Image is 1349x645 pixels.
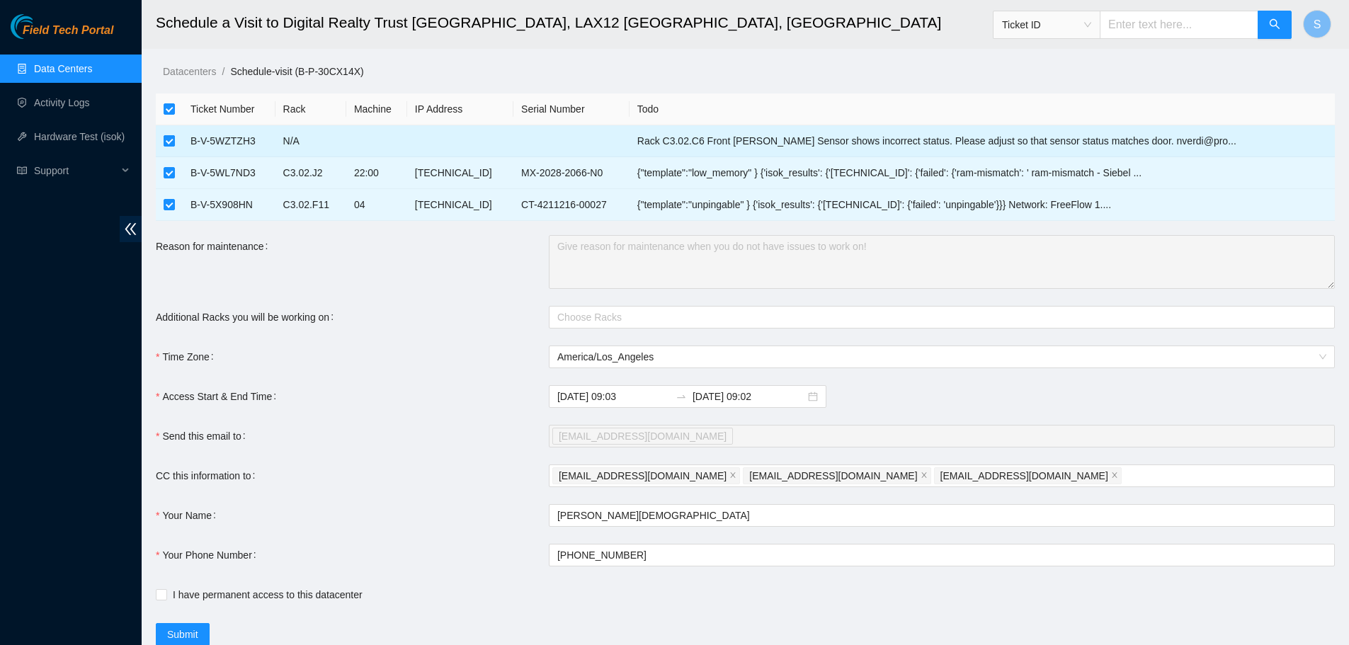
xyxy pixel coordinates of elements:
span: close [729,472,736,480]
input: End date [693,389,805,404]
input: Send this email to [736,428,739,445]
th: Todo [630,93,1335,125]
span: [EMAIL_ADDRESS][DOMAIN_NAME] [940,468,1108,484]
td: CT-4211216-00027 [513,189,630,221]
a: Datacenters [163,66,216,77]
th: Serial Number [513,93,630,125]
td: C3.02.F11 [275,189,346,221]
td: N/A [275,125,346,157]
span: to [676,391,687,402]
span: / [222,66,224,77]
span: close [921,472,928,480]
span: America/Los_Angeles [557,346,1326,367]
button: S [1303,10,1331,38]
span: search [1269,18,1280,32]
span: stevenkpastor@protonmail.com [552,467,740,484]
td: [TECHNICAL_ID] [407,189,513,221]
span: jportill@akamai.com [743,467,930,484]
span: double-left [120,216,142,242]
a: Schedule-visit (B-P-30CX14X) [230,66,363,77]
input: CC this information to [1125,467,1127,484]
th: Machine [346,93,407,125]
label: Access Start & End Time [156,385,282,408]
span: [EMAIL_ADDRESS][DOMAIN_NAME] [559,428,727,444]
span: close [1111,472,1118,480]
span: [EMAIL_ADDRESS][DOMAIN_NAME] [749,468,917,484]
label: Additional Racks you will be working on [156,306,339,329]
span: [EMAIL_ADDRESS][DOMAIN_NAME] [559,468,727,484]
span: I have permanent access to this datacenter [167,587,368,603]
input: Your Name [549,504,1335,527]
td: {"template":"unpingable" } {'isok_results': {'23.200.32.71': {'failed': 'unpingable'}}} Network: ... [630,189,1335,221]
a: Akamai TechnologiesField Tech Portal [11,25,113,44]
input: Access Start & End Time [557,389,670,404]
span: Field Tech Portal [23,24,113,38]
span: S [1314,16,1321,33]
a: Activity Logs [34,97,90,108]
textarea: Reason for maintenance [549,235,1335,289]
span: Ticket ID [1002,14,1091,35]
td: 04 [346,189,407,221]
span: etorres@akamai.com [934,467,1122,484]
th: Rack [275,93,346,125]
label: Your Name [156,504,222,527]
td: B-V-5WZTZH3 [183,125,275,157]
td: {"template":"low_memory" } {'isok_results': {'23.74.0.166': {'failed': {'ram-mismatch': ' ram-mis... [630,157,1335,189]
span: swap-right [676,391,687,402]
a: Hardware Test (isok) [34,131,125,142]
th: IP Address [407,93,513,125]
input: Enter text here... [1100,11,1258,39]
input: Your Phone Number [549,544,1335,566]
label: Your Phone Number [156,544,262,566]
a: Data Centers [34,63,92,74]
td: B-V-5WL7ND3 [183,157,275,189]
td: B-V-5X908HN [183,189,275,221]
td: [TECHNICAL_ID] [407,157,513,189]
td: Rack C3.02.C6 Front reed Sensor shows incorrect status. Please adjust so that sensor status match... [630,125,1335,157]
td: C3.02.J2 [275,157,346,189]
button: search [1258,11,1292,39]
th: Ticket Number [183,93,275,125]
span: read [17,166,27,176]
span: Submit [167,627,198,642]
label: Reason for maintenance [156,235,273,258]
label: Send this email to [156,425,251,447]
label: Time Zone [156,346,220,368]
span: Support [34,156,118,185]
td: 22:00 [346,157,407,189]
span: jlopez@akamai.com [552,428,733,445]
td: MX-2028-2066-N0 [513,157,630,189]
img: Akamai Technologies [11,14,72,39]
label: CC this information to [156,464,261,487]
